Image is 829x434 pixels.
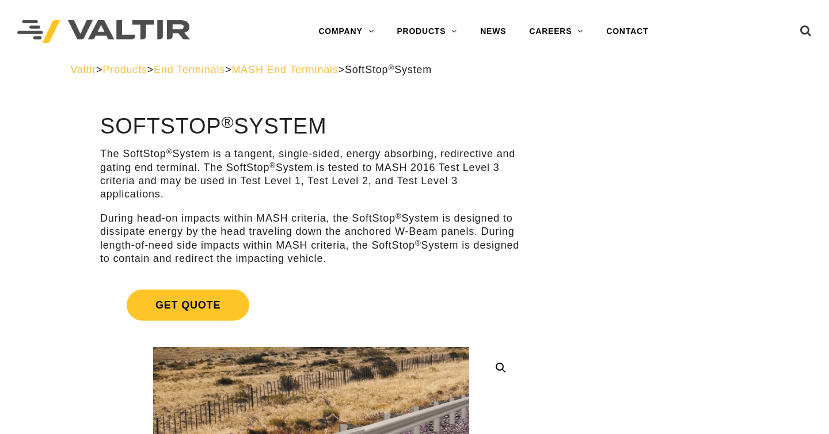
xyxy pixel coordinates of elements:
[17,20,190,44] img: Valtir
[469,20,518,43] a: NEWS
[71,63,759,77] div: > > > >
[396,212,402,220] sup: ®
[388,63,394,72] sup: ®
[166,147,173,156] sup: ®
[231,64,338,75] a: MASH End Terminals
[100,115,522,139] h1: SoftStop System
[100,212,522,266] p: During head-on impacts within MASH criteria, the SoftStop System is designed to dissipate energy ...
[102,64,147,75] a: Products
[71,64,96,75] a: Valtir
[345,64,432,75] span: SoftStop System
[595,20,660,43] a: CONTACT
[385,20,469,43] a: PRODUCTS
[269,161,276,170] sup: ®
[490,357,511,378] a: 🔍
[307,20,385,43] a: COMPANY
[518,20,595,43] a: CAREERS
[100,276,522,334] a: Get Quote
[100,147,522,201] p: The SoftStop System is a tangent, single-sided, energy absorbing, redirective and gating end term...
[415,239,421,248] sup: ®
[127,290,249,321] span: Get Quote
[154,64,225,75] a: End Terminals
[222,113,234,131] sup: ®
